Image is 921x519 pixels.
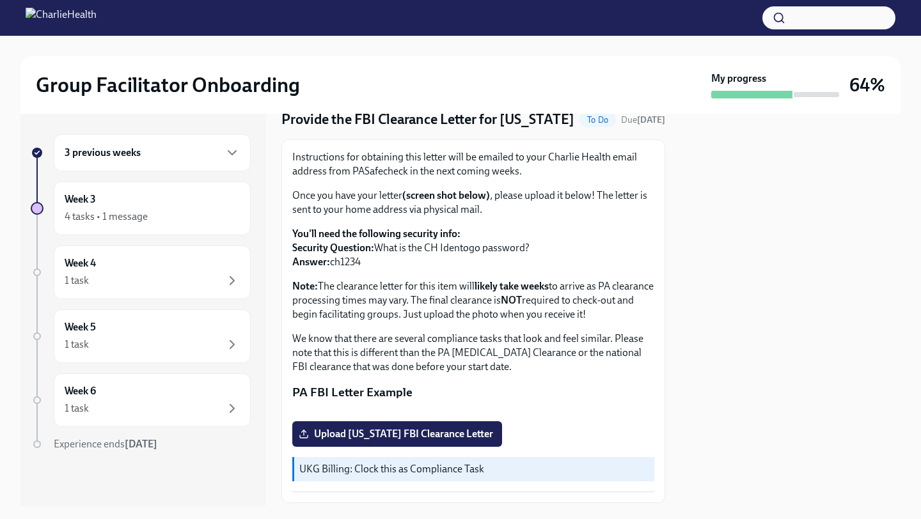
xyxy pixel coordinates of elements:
div: 1 task [65,274,89,288]
span: September 9th, 2025 10:00 [621,114,665,126]
strong: My progress [711,72,766,86]
div: 3 previous weeks [54,134,251,171]
div: 1 task [65,337,89,352]
p: UKG Billing: Clock this as Compliance Task [299,462,649,476]
p: The clearance letter for this item will to arrive as PA clearance processing times may vary. The ... [292,279,654,321]
strong: You'll need the following security info: [292,228,460,240]
strong: Answer: [292,256,330,268]
h6: Week 3 [65,192,96,206]
strong: [DATE] [125,438,157,450]
h2: Group Facilitator Onboarding [36,72,300,98]
strong: (screen shot below) [402,189,490,201]
img: CharlieHealth [26,8,97,28]
span: Experience ends [54,438,157,450]
strong: [DATE] [637,114,665,125]
strong: likely take weeks [475,280,549,292]
strong: Security Question: [292,242,374,254]
p: PA FBI Letter Example [292,384,654,401]
p: What is the CH Identogo password? ch1234 [292,227,654,269]
p: Instructions for obtaining this letter will be emailed to your Charlie Health email address from ... [292,150,654,178]
h6: Week 6 [65,384,96,398]
h6: Week 4 [65,256,96,270]
h6: 3 previous weeks [65,146,141,160]
p: Once you have your letter , please upload it below! The letter is sent to your home address via p... [292,189,654,217]
span: Upload [US_STATE] FBI Clearance Letter [301,428,493,440]
h3: 64% [849,74,885,97]
strong: Note: [292,280,318,292]
h4: Provide the FBI Clearance Letter for [US_STATE] [281,110,574,129]
h6: Week 5 [65,320,96,334]
a: Week 51 task [31,309,251,363]
label: Upload [US_STATE] FBI Clearance Letter [292,421,502,447]
div: 4 tasks • 1 message [65,210,148,224]
a: Week 41 task [31,245,251,299]
span: Due [621,114,665,125]
strong: NOT [501,294,522,306]
p: We know that there are several compliance tasks that look and feel similar. Please note that this... [292,332,654,374]
div: 1 task [65,401,89,415]
a: Week 34 tasks • 1 message [31,182,251,235]
span: To Do [579,115,616,125]
a: Week 61 task [31,373,251,427]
